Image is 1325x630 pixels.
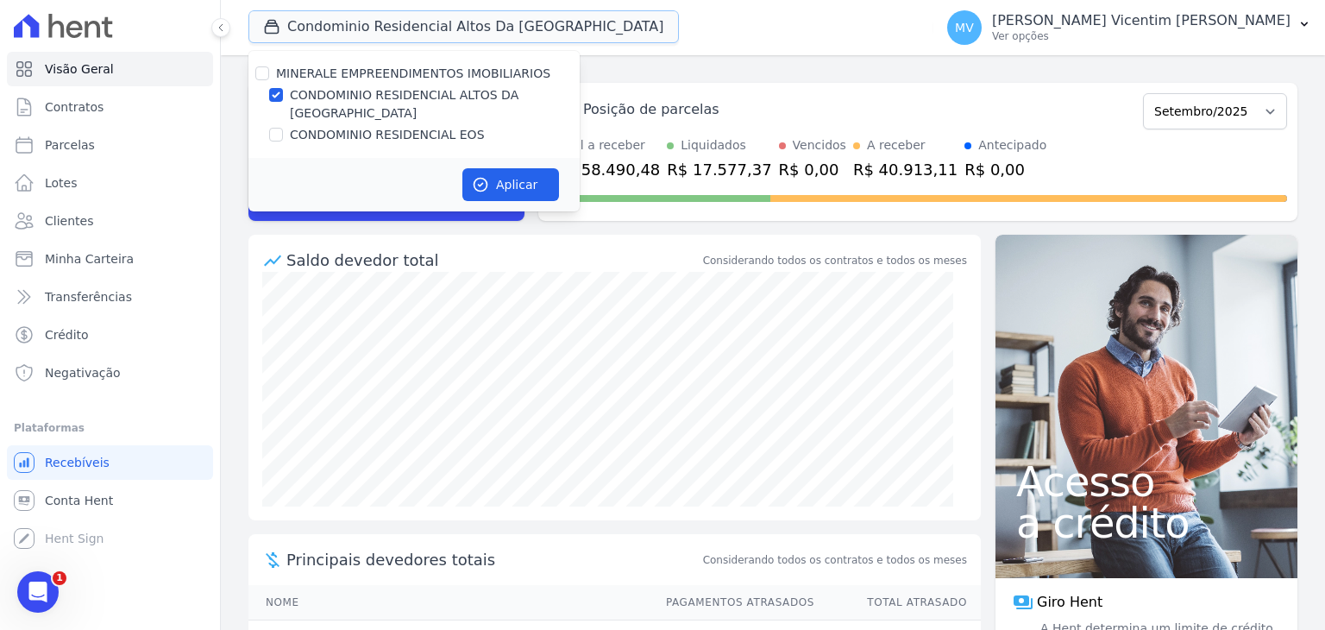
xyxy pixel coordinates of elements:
[7,166,213,200] a: Lotes
[583,99,719,120] div: Posição de parcelas
[7,242,213,276] a: Minha Carteira
[45,60,114,78] span: Visão Geral
[7,52,213,86] a: Visão Geral
[992,29,1290,43] p: Ver opções
[45,326,89,343] span: Crédito
[7,445,213,480] a: Recebíveis
[45,492,113,509] span: Conta Hent
[45,136,95,154] span: Parcelas
[45,212,93,230] span: Clientes
[7,280,213,314] a: Transferências
[45,454,110,471] span: Recebíveis
[779,158,846,181] div: R$ 0,00
[556,158,660,181] div: R$ 58.490,48
[286,249,700,272] div: Saldo devedor total
[793,136,846,154] div: Vencidos
[45,250,134,268] span: Minha Carteira
[815,585,981,621] th: Total Atrasado
[286,548,700,571] span: Principais devedores totais
[867,136,926,154] div: A receber
[853,158,958,181] div: R$ 40.913,11
[1016,461,1277,502] span: Acesso
[978,136,1046,154] div: Antecipado
[45,364,121,381] span: Negativação
[703,552,967,568] span: Considerando todos os contratos e todos os meses
[45,174,78,192] span: Lotes
[7,128,213,162] a: Parcelas
[17,571,59,613] iframe: Intercom live chat
[1037,592,1102,613] span: Giro Hent
[45,288,132,306] span: Transferências
[53,571,66,585] span: 1
[276,66,550,80] label: MINERALE EMPREENDIMENTOS IMOBILIARIOS
[7,356,213,390] a: Negativação
[7,483,213,518] a: Conta Hent
[667,158,771,181] div: R$ 17.577,37
[933,3,1325,52] button: MV [PERSON_NAME] Vicentim [PERSON_NAME] Ver opções
[462,168,559,201] button: Aplicar
[248,10,679,43] button: Condominio Residencial Altos Da [GEOGRAPHIC_DATA]
[556,136,660,154] div: Total a receber
[7,90,213,124] a: Contratos
[7,204,213,238] a: Clientes
[290,126,485,144] label: CONDOMINIO RESIDENCIAL EOS
[290,86,580,123] label: CONDOMINIO RESIDENCIAL ALTOS DA [GEOGRAPHIC_DATA]
[45,98,104,116] span: Contratos
[14,418,206,438] div: Plataformas
[650,585,815,621] th: Pagamentos Atrasados
[248,585,650,621] th: Nome
[681,136,746,154] div: Liquidados
[955,22,974,34] span: MV
[703,253,967,268] div: Considerando todos os contratos e todos os meses
[964,158,1046,181] div: R$ 0,00
[992,12,1290,29] p: [PERSON_NAME] Vicentim [PERSON_NAME]
[1016,502,1277,544] span: a crédito
[7,318,213,352] a: Crédito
